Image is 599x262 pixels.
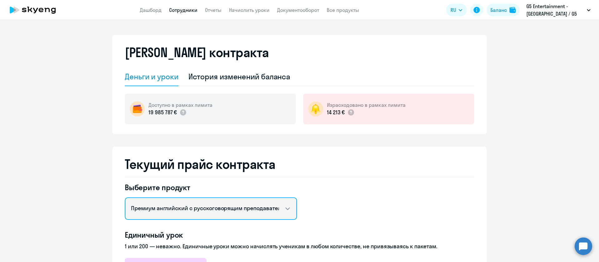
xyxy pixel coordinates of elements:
p: 14 213 € [327,108,345,116]
h4: Единичный урок [125,230,474,240]
a: Документооборот [277,7,319,13]
button: G5 Entertainment - [GEOGRAPHIC_DATA] / G5 Holdings LTD, G5 Ent - LT [523,2,594,17]
button: RU [446,4,467,16]
p: 1 или 200 — неважно. Единичные уроки можно начислять ученикам в любом количестве, не привязываясь... [125,242,474,250]
a: Все продукты [327,7,359,13]
a: Начислить уроки [229,7,270,13]
button: Балансbalance [487,4,519,16]
p: 19 985 787 € [149,108,177,116]
p: G5 Entertainment - [GEOGRAPHIC_DATA] / G5 Holdings LTD, G5 Ent - LT [526,2,584,17]
a: Отчеты [205,7,222,13]
h5: Израсходовано в рамках лимита [327,101,406,108]
h2: Текущий прайс контракта [125,157,474,172]
img: bell-circle.png [308,101,323,116]
h5: Доступно в рамках лимита [149,101,212,108]
span: RU [450,6,456,14]
div: Баланс [490,6,507,14]
a: Дашборд [140,7,162,13]
a: Сотрудники [169,7,197,13]
div: Деньги и уроки [125,72,178,82]
img: balance [509,7,516,13]
h2: [PERSON_NAME] контракта [125,45,269,60]
h4: Выберите продукт [125,182,297,192]
img: wallet-circle.png [130,101,145,116]
div: История изменений баланса [188,72,290,82]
